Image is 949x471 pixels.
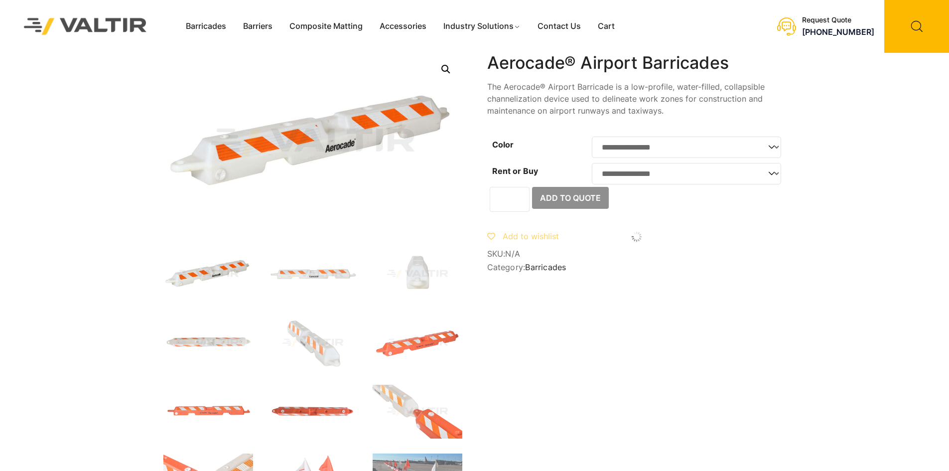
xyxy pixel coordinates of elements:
a: Barricades [525,262,566,272]
p: The Aerocade® Airport Barricade is a low-profile, water-filled, collapsible channelization device... [487,81,786,117]
img: Aerocade_Org_x1.jpg [373,385,462,439]
img: Aerocade_Nat_Front-1.jpg [268,247,358,301]
a: Cart [589,19,623,34]
a: Barriers [235,19,281,34]
a: Contact Us [529,19,589,34]
div: Request Quote [802,16,874,24]
span: N/A [505,249,520,259]
img: Aerocade_Nat_Top.jpg [163,316,253,370]
a: 🔍 [437,60,455,78]
img: Aerocade_Nat_Side.jpg [373,247,462,301]
span: Category: [487,263,786,272]
a: [PHONE_NUMBER] [802,27,874,37]
input: Product quantity [490,187,530,212]
button: Add to Quote [532,187,609,209]
h1: Aerocade® Airport Barricades [487,53,786,73]
a: Composite Matting [281,19,371,34]
img: Aerocade_Org_Front.jpg [163,385,253,439]
img: Aerocade_Org_3Q.jpg [373,316,462,370]
label: Color [492,140,514,150]
label: Rent or Buy [492,166,538,176]
span: SKU: [487,249,786,259]
a: Barricades [177,19,235,34]
img: Aerocade_Nat_3Q-1.jpg [163,247,253,301]
img: Aerocade_Org_Top.jpg [268,385,358,439]
a: Industry Solutions [435,19,529,34]
img: Aerocade_Nat_3Q [163,53,462,232]
img: Aerocade_Nat_x1-1.jpg [268,316,358,370]
img: Valtir Rentals [11,5,160,47]
a: Accessories [371,19,435,34]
